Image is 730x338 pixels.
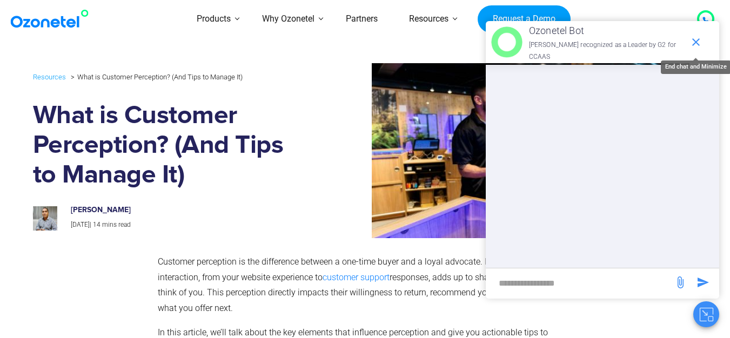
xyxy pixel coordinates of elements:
[71,206,299,215] h6: [PERSON_NAME]
[33,101,310,190] h1: What is Customer Perception? (And Tips to Manage It)
[478,5,570,33] a: Request a Demo
[93,221,101,228] span: 14
[491,274,668,293] div: new-msg-input
[669,272,691,293] span: send message
[529,22,684,39] p: Ozonetel Bot
[68,70,243,84] li: What is Customer Perception? (And Tips to Manage It)
[102,221,131,228] span: mins read
[158,256,535,282] span: Customer perception is the difference between a one-time buyer and a loyal advocate. It’s how eve...
[491,26,523,58] img: header
[692,272,714,293] span: send message
[693,301,719,327] button: Close chat
[158,272,561,314] span: responses, adds up to shape what customers think of you. This perception directly impacts their w...
[323,272,390,282] a: customer support
[71,221,90,228] span: [DATE]
[685,31,707,53] span: end chat or minimize
[529,39,684,63] p: [PERSON_NAME] recognized as a Leader by G2 for CCAAS
[33,71,66,83] a: Resources
[71,219,299,231] p: |
[33,206,57,231] img: prashanth-kancherla_avatar-200x200.jpeg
